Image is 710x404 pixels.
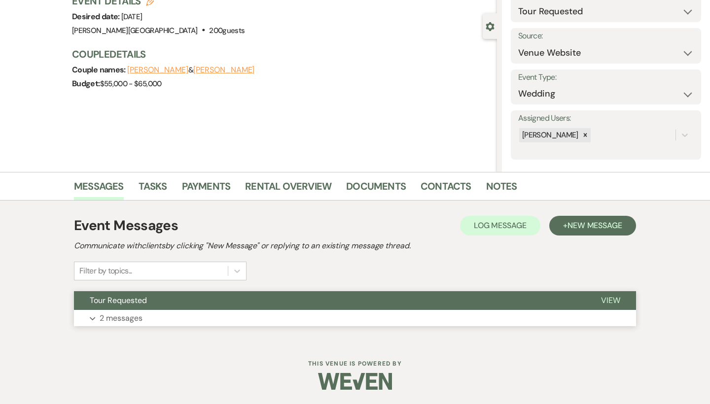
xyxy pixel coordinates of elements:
[127,65,254,75] span: &
[209,26,245,35] span: 200 guests
[182,178,231,200] a: Payments
[121,12,142,22] span: [DATE]
[139,178,167,200] a: Tasks
[72,26,198,35] span: [PERSON_NAME][GEOGRAPHIC_DATA]
[72,78,100,89] span: Budget:
[72,65,127,75] span: Couple names:
[601,295,620,305] span: View
[100,79,162,89] span: $55,000 - $65,000
[245,178,331,200] a: Rental Overview
[518,70,694,85] label: Event Type:
[460,216,540,236] button: Log Message
[74,240,636,252] h2: Communicate with clients by clicking "New Message" or replying to an existing message thread.
[421,178,471,200] a: Contacts
[74,215,178,236] h1: Event Messages
[72,47,487,61] h3: Couple Details
[518,29,694,43] label: Source:
[519,128,580,142] div: [PERSON_NAME]
[74,291,585,310] button: Tour Requested
[346,178,406,200] a: Documents
[127,66,188,74] button: [PERSON_NAME]
[72,11,121,22] span: Desired date:
[486,21,495,31] button: Close lead details
[518,111,694,126] label: Assigned Users:
[74,178,124,200] a: Messages
[74,310,636,327] button: 2 messages
[79,265,132,277] div: Filter by topics...
[318,364,392,399] img: Weven Logo
[486,178,517,200] a: Notes
[549,216,636,236] button: +New Message
[585,291,636,310] button: View
[193,66,254,74] button: [PERSON_NAME]
[474,220,527,231] span: Log Message
[568,220,622,231] span: New Message
[100,312,142,325] p: 2 messages
[90,295,147,305] span: Tour Requested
